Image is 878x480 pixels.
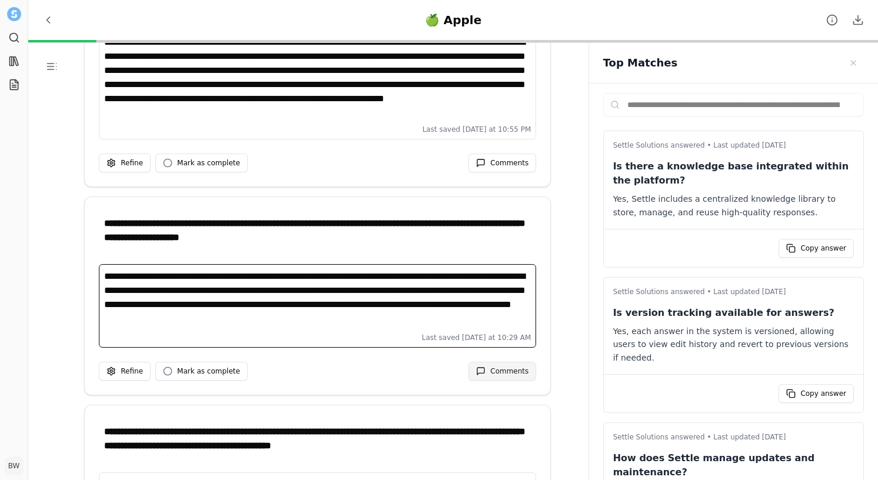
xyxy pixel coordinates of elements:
img: Settle [7,7,21,21]
p: Settle Solutions answered • Last updated [DATE] [613,432,854,442]
button: BW [5,456,24,475]
p: How does Settle manage updates and maintenance? [613,451,854,479]
button: Refine [99,362,151,381]
button: Close sidebar [843,52,864,74]
button: Back to Projects [38,9,59,31]
button: Comments [468,154,536,172]
a: Library [5,52,24,71]
span: Last saved [DATE] at 10:55 PM [423,125,531,134]
div: Yes, Settle includes a centralized knowledge library to store, manage, and reuse high-quality res... [613,192,854,219]
span: Comments [490,158,528,168]
div: 🍏 Apple [425,12,482,28]
div: Yes, each answer in the system is versioned, allowing users to view edit history and revert to pr... [613,325,854,365]
span: Mark as complete [177,158,240,168]
button: Project details [822,9,843,31]
h2: Top Matches [603,55,677,71]
p: Settle Solutions answered • Last updated [DATE] [613,141,854,150]
span: Comments [490,366,528,376]
button: Copy answer [779,384,854,403]
p: Settle Solutions answered • Last updated [DATE] [613,287,854,296]
button: Mark as complete [155,362,248,381]
span: Last saved [DATE] at 10:29 AM [422,333,531,342]
button: Refine [99,154,151,172]
button: Comments [468,362,536,381]
button: Mark as complete [155,154,248,172]
span: Refine [121,366,143,376]
span: Copy answer [800,244,846,253]
span: Refine [121,158,143,168]
button: Settle [5,5,24,24]
button: Copy answer [779,239,854,258]
p: Is version tracking available for answers? [613,306,854,320]
a: Search [5,28,24,47]
a: Projects [5,75,24,94]
p: Is there a knowledge base integrated within the platform? [613,159,854,188]
span: Mark as complete [177,366,240,376]
span: Copy answer [800,389,846,398]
